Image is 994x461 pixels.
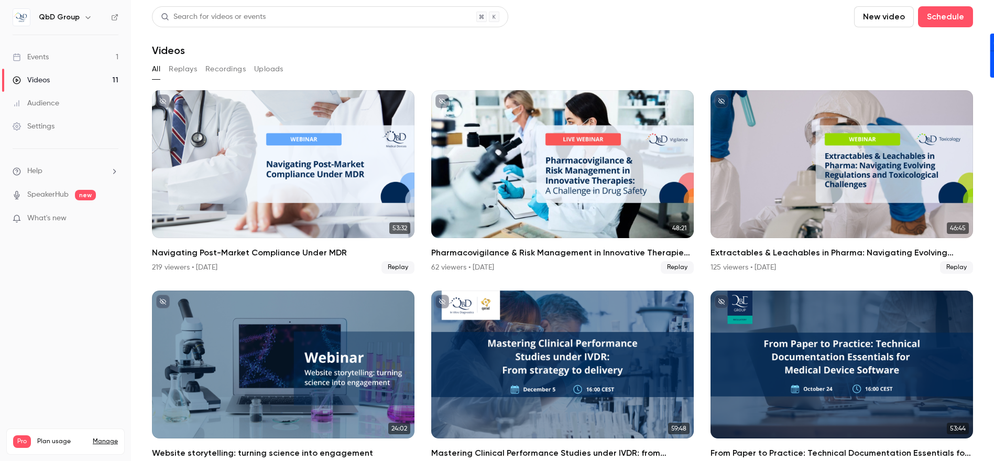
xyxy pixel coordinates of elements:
[940,261,973,274] span: Replay
[254,61,283,78] button: Uploads
[435,295,449,308] button: unpublished
[13,52,49,62] div: Events
[156,295,170,308] button: unpublished
[27,189,69,200] a: SpeakerHub
[435,94,449,108] button: unpublished
[106,214,118,223] iframe: Noticeable Trigger
[27,213,67,224] span: What's new
[431,262,494,273] div: 62 viewers • [DATE]
[711,90,973,274] li: Extractables & Leachables in Pharma: Navigating Evolving Regulations and Toxicological Challenges
[668,423,690,434] span: 59:48
[13,166,118,177] li: help-dropdown-opener
[715,94,728,108] button: unpublished
[918,6,973,27] button: Schedule
[152,90,414,274] a: 53:32Navigating Post-Market Compliance Under MDR219 viewers • [DATE]Replay
[431,246,694,259] h2: Pharmacovigilance & Risk Management in Innovative Therapies: A Challenge in Drug Safety
[169,61,197,78] button: Replays
[381,261,414,274] span: Replay
[93,437,118,446] a: Manage
[389,222,410,234] span: 53:32
[13,121,54,132] div: Settings
[13,9,30,26] img: QbD Group
[37,437,86,446] span: Plan usage
[13,435,31,448] span: Pro
[669,222,690,234] span: 48:21
[27,166,42,177] span: Help
[152,447,414,459] h2: Website storytelling: turning science into engagement
[161,12,266,23] div: Search for videos or events
[711,262,776,273] div: 125 viewers • [DATE]
[152,61,160,78] button: All
[711,90,973,274] a: 46:45Extractables & Leachables in Pharma: Navigating Evolving Regulations and Toxicological Chall...
[152,6,973,455] section: Videos
[711,447,973,459] h2: From Paper to Practice: Technical Documentation Essentials for Medical Device Software
[13,75,50,85] div: Videos
[661,261,694,274] span: Replay
[152,44,185,57] h1: Videos
[39,12,80,23] h6: QbD Group
[152,90,414,274] li: Navigating Post-Market Compliance Under MDR
[388,423,410,434] span: 24:02
[152,262,217,273] div: 219 viewers • [DATE]
[152,246,414,259] h2: Navigating Post-Market Compliance Under MDR
[431,90,694,274] a: 48:21Pharmacovigilance & Risk Management in Innovative Therapies: A Challenge in Drug Safety62 vi...
[854,6,914,27] button: New video
[947,222,969,234] span: 46:45
[431,90,694,274] li: Pharmacovigilance & Risk Management in Innovative Therapies: A Challenge in Drug Safety
[13,98,59,109] div: Audience
[711,246,973,259] h2: Extractables & Leachables in Pharma: Navigating Evolving Regulations and Toxicological Challenges
[205,61,246,78] button: Recordings
[715,295,728,308] button: unpublished
[75,190,96,200] span: new
[431,447,694,459] h2: Mastering Clinical Performance Studies under IVDR: from strategy to delivery.
[156,94,170,108] button: unpublished
[947,423,969,434] span: 53:44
